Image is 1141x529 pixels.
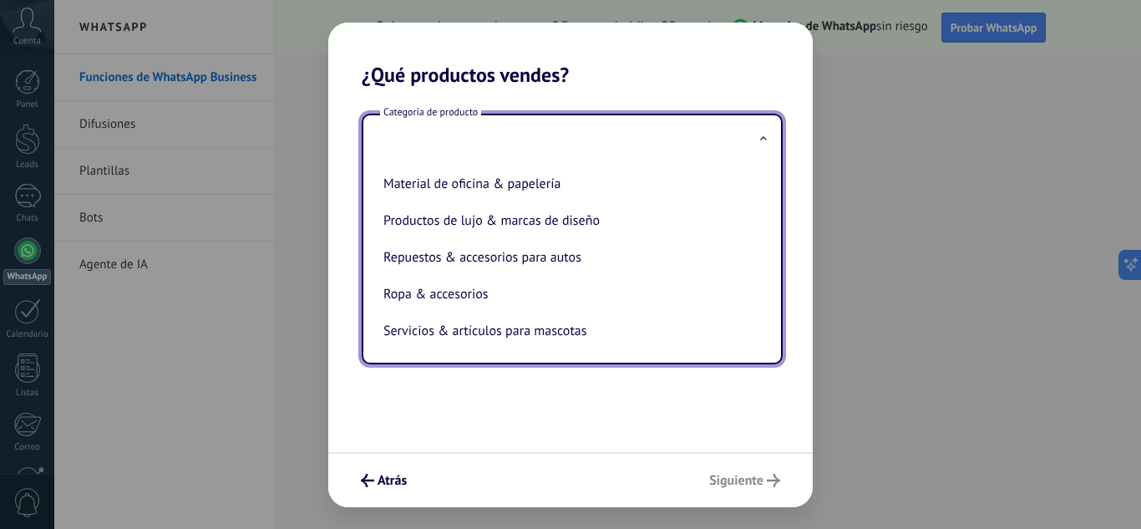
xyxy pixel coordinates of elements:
li: Ropa & accesorios [377,276,761,313]
h2: ¿Qué productos vendes? [328,23,813,87]
button: Atrás [353,466,414,495]
li: Repuestos & accesorios para autos [377,239,761,276]
li: Material de oficina & papelería [377,165,761,202]
li: Servicios & artículos para mascotas [377,313,761,349]
span: Atrás [378,475,407,486]
li: Productos de lujo & marcas de diseño [377,202,761,239]
span: Categoría de producto [380,105,481,120]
